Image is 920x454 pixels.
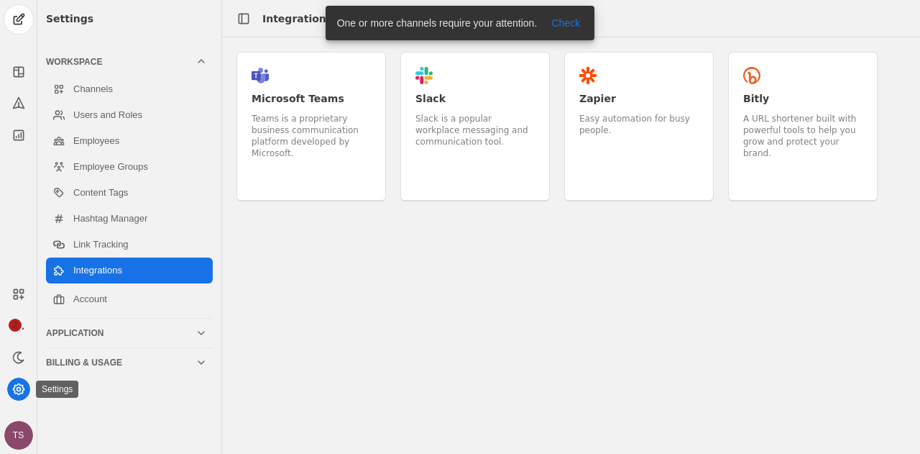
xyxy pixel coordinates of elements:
[46,73,213,315] div: Workspace
[46,50,213,73] mat-expansion-panel-header: Workspace
[743,67,760,84] app-icon: Bitly
[579,113,699,136] div: Easy automation for busy people.
[743,113,862,159] div: A URL shortener built with powerful tools to help you grow and protect your brand.
[9,319,22,332] span: 2
[46,102,213,128] a: Users and Roles
[252,91,371,106] div: Microsoft Teams
[326,6,543,40] div: One or more channels require your attention.
[46,128,213,154] a: Employees
[46,327,195,339] div: Application
[415,113,535,147] div: Slack is a popular workplace messaging and communication tool.
[46,76,213,102] a: Channels
[36,381,78,398] div: Settings
[46,351,213,374] mat-expansion-panel-header: Billing & Usage
[4,421,33,450] button: TS
[743,91,862,106] div: Bitly
[252,67,269,84] app-icon: Microsoft Teams
[579,91,699,106] div: Zapier
[46,286,213,312] a: Account
[46,232,213,258] a: Link Tracking
[543,14,589,32] button: Check
[46,154,213,180] a: Employee Groups
[262,12,332,26] div: Integrations
[46,180,213,206] a: Content Tags
[46,206,213,232] a: Hashtag Manager
[415,67,433,84] app-icon: Slack
[579,67,597,84] app-icon: Zapier
[46,322,213,345] mat-expansion-panel-header: Application
[551,16,580,30] span: Check
[46,56,195,68] div: Workspace
[252,113,371,159] div: Teams is a proprietary business communication platform developed by Microsoft.
[46,258,213,283] a: Integrations
[46,357,195,368] div: Billing & Usage
[415,91,535,106] div: Slack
